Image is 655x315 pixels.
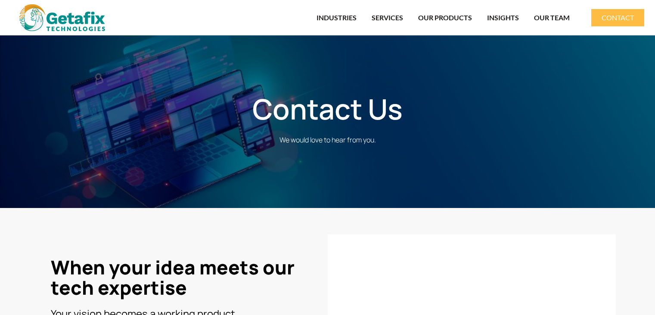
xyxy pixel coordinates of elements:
a: CONTACT [591,9,644,26]
a: INDUSTRIES [317,8,357,28]
span: CONTACT [602,14,634,21]
a: OUR TEAM [534,8,570,28]
h1: Contact Us [87,92,569,126]
h3: When your idea meets our tech expertise [51,257,316,298]
p: We would love to hear from you. [87,135,569,145]
a: SERVICES [372,8,403,28]
nav: Menu [129,8,570,28]
a: INSIGHTS [487,8,519,28]
a: OUR PRODUCTS [418,8,472,28]
img: web and mobile application development company [19,4,105,31]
